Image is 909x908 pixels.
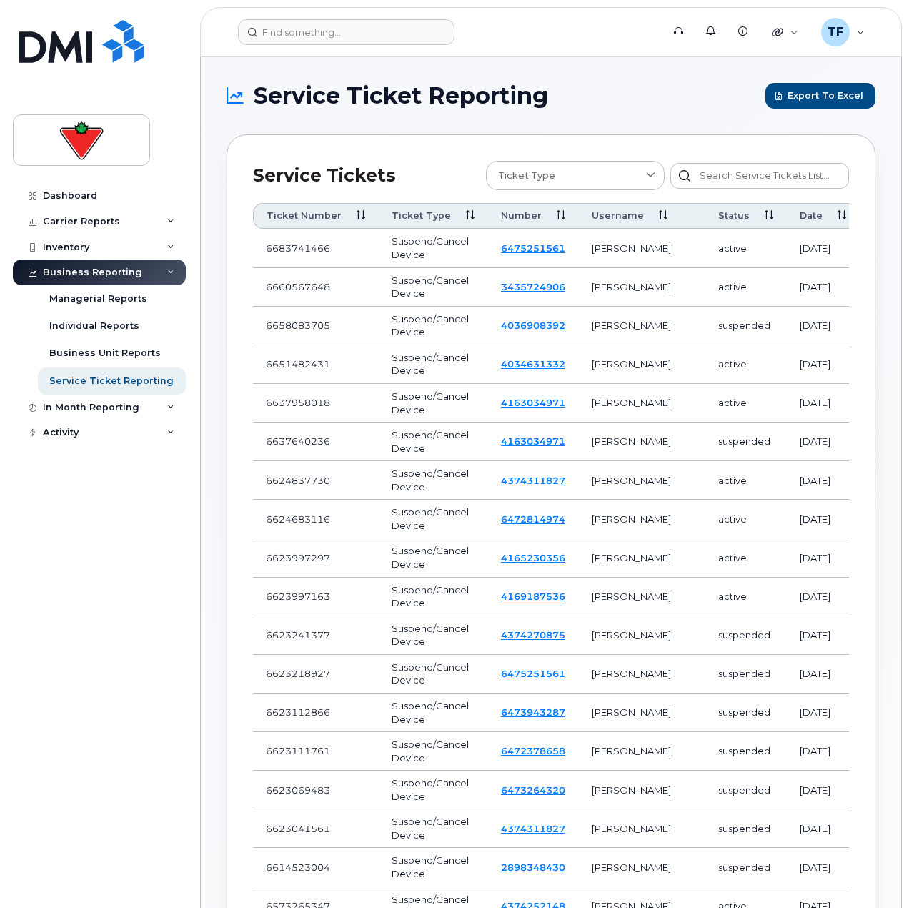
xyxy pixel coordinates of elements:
[787,229,860,267] td: [DATE]
[379,694,488,732] td: Suspend/Cancel Device
[379,616,488,655] td: Suspend/Cancel Device
[705,229,787,267] td: active
[253,268,379,307] td: 6660567648
[379,732,488,771] td: Suspend/Cancel Device
[705,423,787,461] td: suspended
[705,616,787,655] td: suspended
[379,384,488,423] td: Suspend/Cancel Device
[800,209,823,222] span: Date
[705,345,787,384] td: active
[579,655,705,694] td: [PERSON_NAME]
[579,538,705,577] td: [PERSON_NAME]
[592,209,644,222] span: Username
[579,848,705,887] td: [PERSON_NAME]
[787,461,860,500] td: [DATE]
[501,281,565,292] a: 3435724906
[253,848,379,887] td: 6614523004
[253,771,379,809] td: 6623069483
[253,500,379,538] td: 6624683116
[253,307,379,345] td: 6658083705
[379,307,488,345] td: Suspend/Cancel Device
[579,732,705,771] td: [PERSON_NAME]
[579,268,705,307] td: [PERSON_NAME]
[501,513,565,525] a: 6472814974
[501,823,565,834] a: 4374311827
[254,85,548,107] span: Service Ticket Reporting
[579,229,705,267] td: [PERSON_NAME]
[253,384,379,423] td: 6637958018
[501,668,565,679] a: 6475251561
[705,307,787,345] td: suspended
[379,461,488,500] td: Suspend/Cancel Device
[379,268,488,307] td: Suspend/Cancel Device
[253,616,379,655] td: 6623241377
[501,629,565,641] a: 4374270875
[787,500,860,538] td: [DATE]
[705,578,787,616] td: active
[705,384,787,423] td: active
[579,384,705,423] td: [PERSON_NAME]
[501,242,565,254] a: 6475251561
[765,83,875,109] button: Export to Excel
[705,538,787,577] td: active
[253,578,379,616] td: 6623997163
[501,320,565,331] a: 4036908392
[253,461,379,500] td: 6624837730
[579,461,705,500] td: [PERSON_NAME]
[501,358,565,370] a: 4034631332
[501,397,565,408] a: 4163034971
[253,423,379,461] td: 6637640236
[579,500,705,538] td: [PERSON_NAME]
[501,591,565,602] a: 4169187536
[787,384,860,423] td: [DATE]
[787,307,860,345] td: [DATE]
[253,161,486,190] div: Service Tickets
[253,694,379,732] td: 6623112866
[501,745,565,756] a: 6472378658
[253,732,379,771] td: 6623111761
[486,161,665,190] a: Ticket Type
[379,771,488,809] td: Suspend/Cancel Device
[501,435,565,447] a: 4163034971
[787,848,860,887] td: [DATE]
[267,209,342,222] span: Ticket Number
[253,809,379,848] td: 6623041561
[579,423,705,461] td: [PERSON_NAME]
[379,809,488,848] td: Suspend/Cancel Device
[787,423,860,461] td: [DATE]
[705,848,787,887] td: suspended
[787,578,860,616] td: [DATE]
[379,345,488,384] td: Suspend/Cancel Device
[501,475,565,486] a: 4374311827
[705,461,787,500] td: active
[579,578,705,616] td: [PERSON_NAME]
[787,268,860,307] td: [DATE]
[787,655,860,694] td: [DATE]
[787,809,860,848] td: [DATE]
[392,209,451,222] span: Ticket Type
[787,771,860,809] td: [DATE]
[787,538,860,577] td: [DATE]
[379,578,488,616] td: Suspend/Cancel Device
[787,732,860,771] td: [DATE]
[579,616,705,655] td: [PERSON_NAME]
[705,655,787,694] td: suspended
[705,809,787,848] td: suspended
[501,784,565,796] a: 6473264320
[253,345,379,384] td: 6651482431
[501,209,542,222] span: Number
[705,771,787,809] td: suspended
[705,500,787,538] td: active
[718,209,750,222] span: Status
[379,500,488,538] td: Suspend/Cancel Device
[787,345,860,384] td: [DATE]
[379,848,488,887] td: Suspend/Cancel Device
[788,89,863,102] span: Export to Excel
[498,169,555,182] span: Ticket Type
[501,862,565,873] a: 2898348430
[253,655,379,694] td: 6623218927
[379,538,488,577] td: Suspend/Cancel Device
[579,307,705,345] td: [PERSON_NAME]
[705,732,787,771] td: suspended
